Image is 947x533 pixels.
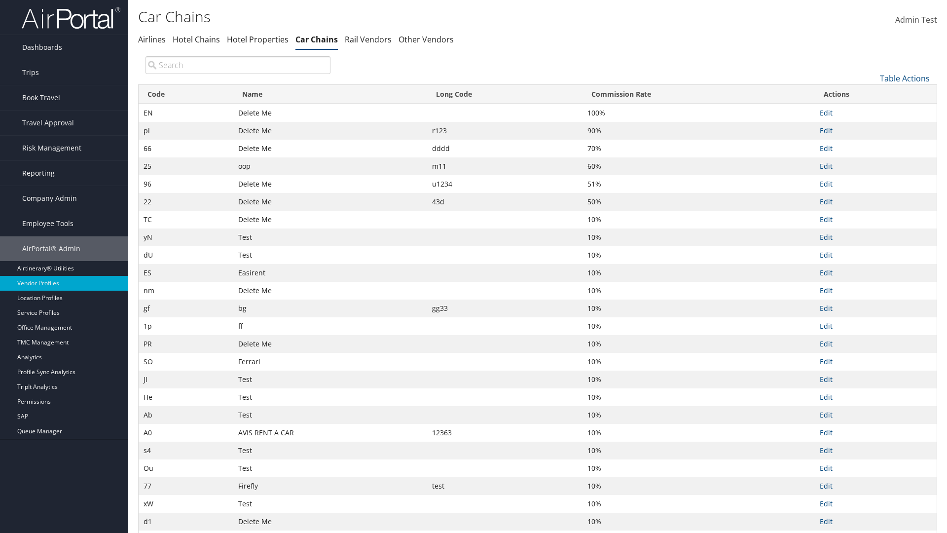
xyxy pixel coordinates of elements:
td: 10% [583,371,815,388]
a: Edit [820,321,833,331]
td: yN [139,228,233,246]
td: 10% [583,353,815,371]
a: Airlines [138,34,166,45]
a: Edit [820,179,833,189]
span: Admin Test [895,14,937,25]
td: Test [233,371,428,388]
a: Rail Vendors [345,34,392,45]
td: He [139,388,233,406]
a: Edit [820,357,833,366]
td: Test [233,406,428,424]
th: Long Code: activate to sort column ascending [427,85,583,104]
td: 22 [139,193,233,211]
th: Code: activate to sort column ascending [139,85,233,104]
td: u1234 [427,175,583,193]
td: bg [233,300,428,317]
th: Name: activate to sort column ascending [233,85,428,104]
a: Edit [820,126,833,135]
a: Edit [820,339,833,348]
td: Delete Me [233,104,428,122]
a: Edit [820,463,833,473]
td: A0 [139,424,233,442]
td: 25 [139,157,233,175]
th: Actions [815,85,937,104]
td: nm [139,282,233,300]
h1: Car Chains [138,6,671,27]
td: Test [233,442,428,459]
span: Trips [22,60,39,85]
input: Search [146,56,330,74]
span: AirPortal® Admin [22,236,80,261]
td: pl [139,122,233,140]
td: 10% [583,211,815,228]
td: Firefly [233,477,428,495]
td: ES [139,264,233,282]
td: dddd [427,140,583,157]
span: Company Admin [22,186,77,211]
td: 10% [583,424,815,442]
td: 70% [583,140,815,157]
td: Ab [139,406,233,424]
td: 10% [583,513,815,531]
td: Test [233,459,428,477]
a: Edit [820,286,833,295]
td: 50% [583,193,815,211]
a: Car Chains [295,34,338,45]
a: Hotel Properties [227,34,289,45]
a: Edit [820,108,833,117]
td: r123 [427,122,583,140]
a: Edit [820,428,833,437]
a: Edit [820,197,833,206]
td: Ferrari [233,353,428,371]
td: 10% [583,495,815,513]
span: Employee Tools [22,211,73,236]
a: Table Actions [880,73,930,84]
td: 77 [139,477,233,495]
a: Edit [820,144,833,153]
td: 10% [583,459,815,477]
td: s4 [139,442,233,459]
td: Delete Me [233,122,428,140]
td: 10% [583,406,815,424]
td: Ou [139,459,233,477]
td: 10% [583,246,815,264]
td: 10% [583,264,815,282]
td: 10% [583,228,815,246]
td: Delete Me [233,175,428,193]
td: PR [139,335,233,353]
td: Test [233,388,428,406]
td: 60% [583,157,815,175]
a: Edit [820,268,833,277]
td: Delete Me [233,193,428,211]
a: Edit [820,481,833,491]
td: SO [139,353,233,371]
a: Edit [820,499,833,508]
td: xW [139,495,233,513]
td: 90% [583,122,815,140]
span: Dashboards [22,35,62,60]
td: test [427,477,583,495]
td: Delete Me [233,513,428,531]
td: 12363 [427,424,583,442]
td: Test [233,228,428,246]
a: Edit [820,446,833,455]
td: 100% [583,104,815,122]
td: 10% [583,477,815,495]
td: Delete Me [233,211,428,228]
a: Edit [820,410,833,419]
td: Delete Me [233,335,428,353]
a: Edit [820,161,833,171]
td: Test [233,495,428,513]
td: 51% [583,175,815,193]
td: 96 [139,175,233,193]
td: ff [233,317,428,335]
a: Edit [820,392,833,402]
td: Test [233,246,428,264]
td: 10% [583,388,815,406]
td: EN [139,104,233,122]
th: Commission Rate: activate to sort column ascending [583,85,815,104]
td: 10% [583,317,815,335]
a: Edit [820,517,833,526]
td: 10% [583,335,815,353]
a: Edit [820,250,833,260]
